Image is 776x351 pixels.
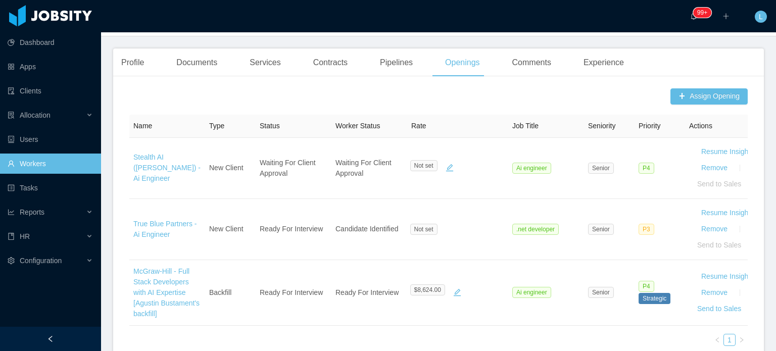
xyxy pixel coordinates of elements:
span: Job Title [512,122,539,130]
span: Waiting For Client Approval [335,159,392,177]
div: Comments [504,48,559,77]
button: Remove [693,284,736,300]
span: P4 [639,281,654,292]
div: Documents [168,48,225,77]
button: Remove [693,160,736,176]
span: HR [20,232,30,240]
li: Previous Page [711,334,723,346]
span: Waiting For Client Approval [260,159,316,177]
div: Pipelines [372,48,421,77]
i: icon: bell [690,13,697,20]
span: Priority [639,122,661,130]
span: .net developer [512,224,559,235]
div: Services [241,48,288,77]
span: Ready For Interview [260,288,323,296]
li: 1 [723,334,736,346]
button: Remove [693,221,736,237]
i: icon: line-chart [8,209,15,216]
span: Senior [588,224,614,235]
i: icon: plus [722,13,730,20]
button: Send to Sales [689,176,749,192]
button: Send to Sales [689,237,749,254]
a: McGraw-Hill - Full Stack Developers with AI Expertise [Agustin Bustament's backfill] [133,267,200,318]
i: icon: setting [8,257,15,264]
div: Profile [113,48,152,77]
i: icon: right [739,337,745,343]
span: Actions [689,122,712,130]
button: icon: edit [449,284,465,300]
span: Not set [410,224,438,235]
a: icon: userWorkers [8,154,93,174]
i: icon: book [8,233,15,240]
button: icon: edit [442,160,458,176]
span: Strategic [639,293,670,304]
span: Ready For Interview [260,225,323,233]
button: Resume Insights [693,205,762,221]
a: icon: robotUsers [8,129,93,149]
span: L [759,11,763,23]
a: icon: pie-chartDashboard [8,32,93,53]
a: 1 [724,334,735,345]
div: Openings [437,48,488,77]
td: Backfill [205,260,256,326]
span: Ready For Interview [335,288,399,296]
a: True Blue Partners - Ai Engineer [133,220,197,238]
span: Rate [411,122,426,130]
span: Ai engineer [512,287,551,298]
span: Configuration [20,257,62,265]
span: P3 [639,224,654,235]
div: Contracts [305,48,356,77]
span: P4 [639,163,654,174]
a: icon: profileTasks [8,178,93,198]
a: icon: appstoreApps [8,57,93,77]
button: Resume Insights [693,268,762,284]
i: icon: left [714,337,720,343]
sup: 1907 [693,8,711,18]
span: Senior [588,163,614,174]
td: New Client [205,138,256,199]
button: Resume Insights [693,144,762,160]
a: icon: auditClients [8,81,93,101]
span: Senior [588,287,614,298]
i: icon: solution [8,112,15,119]
span: Reports [20,208,44,216]
span: Seniority [588,122,615,130]
button: icon: plusAssign Opening [670,88,748,105]
span: Worker Status [335,122,380,130]
span: Not set [410,160,438,171]
span: Allocation [20,111,51,119]
span: Type [209,122,224,130]
td: New Client [205,199,256,260]
li: Next Page [736,334,748,346]
button: Send to Sales [689,300,749,317]
span: $8,624.00 [410,284,445,295]
a: Stealth AI ([PERSON_NAME]) - Ai Engineer [133,153,201,182]
span: Name [133,122,152,130]
span: Candidate Identified [335,225,399,233]
span: Status [260,122,280,130]
span: Ai engineer [512,163,551,174]
div: Experience [575,48,632,77]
